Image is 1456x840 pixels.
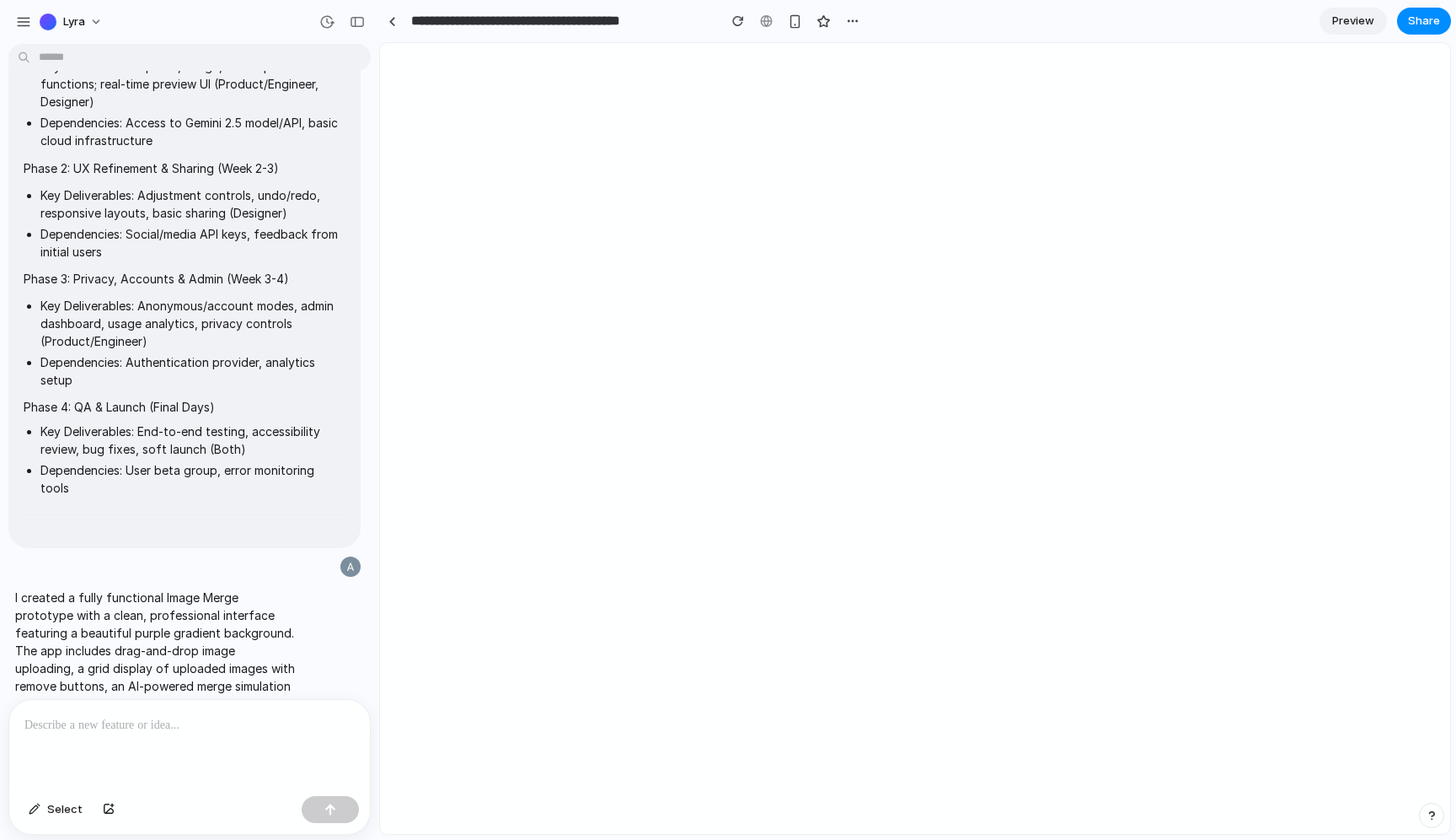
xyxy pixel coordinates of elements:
button: Select [20,796,91,823]
button: Share [1397,8,1451,35]
p: Key Deliverables: Anonymous/account modes, admin dashboard, usage analytics, privacy controls (Pr... [40,297,345,350]
p: Dependencies: Authentication provider, analytics setup [40,353,345,389]
span: Share [1408,13,1440,30]
button: Lyra [33,8,111,35]
p: Phase 4: QA & Launch (Final Days) [24,398,345,416]
p: Phase 3: Privacy, Accounts & Admin (Week 3-4) [24,270,345,288]
a: Preview [1319,8,1387,35]
span: Select [47,801,83,818]
p: Key Deliverables: Upload, merge, and export functions; real-time preview UI (Product/Engineer, De... [40,57,345,110]
p: Dependencies: User beta group, error monitoring tools [40,461,345,497]
p: Phase 2: UX Refinement & Sharing (Week 2-3) [24,159,345,177]
p: I created a fully functional Image Merge prototype with a clean, professional interface featuring... [15,589,297,766]
p: Dependencies: Access to Gemini 2.5 model/API, basic cloud infrastructure [40,114,345,149]
p: Dependencies: Social/media API keys, feedback from initial users [40,225,345,261]
p: Key Deliverables: Adjustment controls, undo/redo, responsive layouts, basic sharing (Designer) [40,186,345,222]
p: Key Deliverables: End-to-end testing, accessibility review, bug fixes, soft launch (Both) [40,423,345,458]
span: Lyra [63,13,85,30]
span: Preview [1332,13,1374,30]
